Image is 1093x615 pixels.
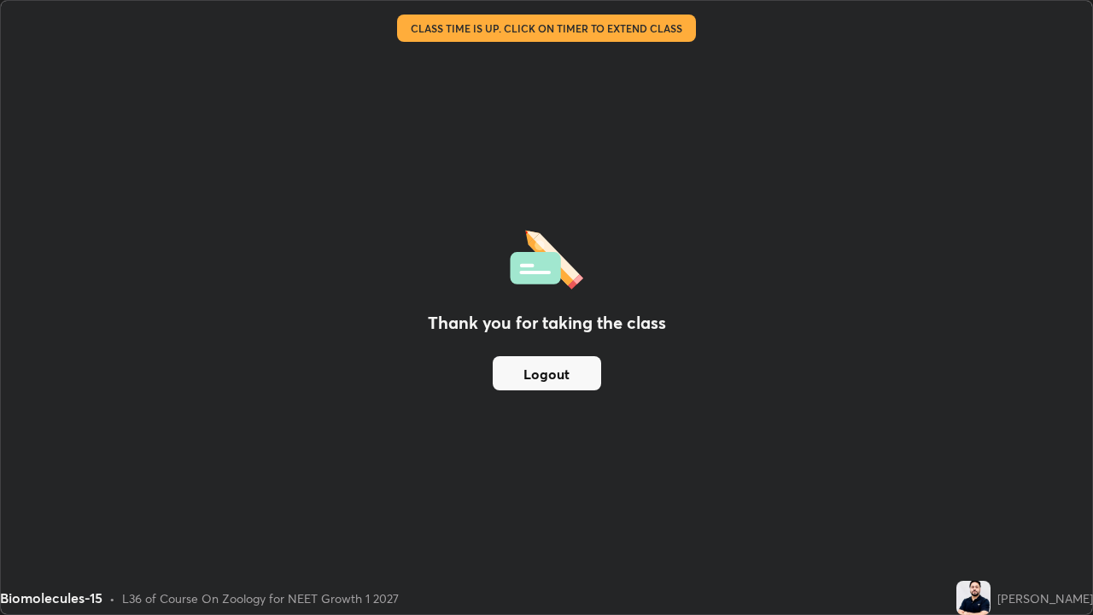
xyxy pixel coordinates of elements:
img: offlineFeedback.1438e8b3.svg [510,225,583,290]
img: e939dec78aec4a798ee8b8f1da9afb5d.jpg [956,581,991,615]
div: L36 of Course On Zoology for NEET Growth 1 2027 [122,589,399,607]
button: Logout [493,356,601,390]
h2: Thank you for taking the class [428,310,666,336]
div: [PERSON_NAME] [997,589,1093,607]
div: • [109,589,115,607]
